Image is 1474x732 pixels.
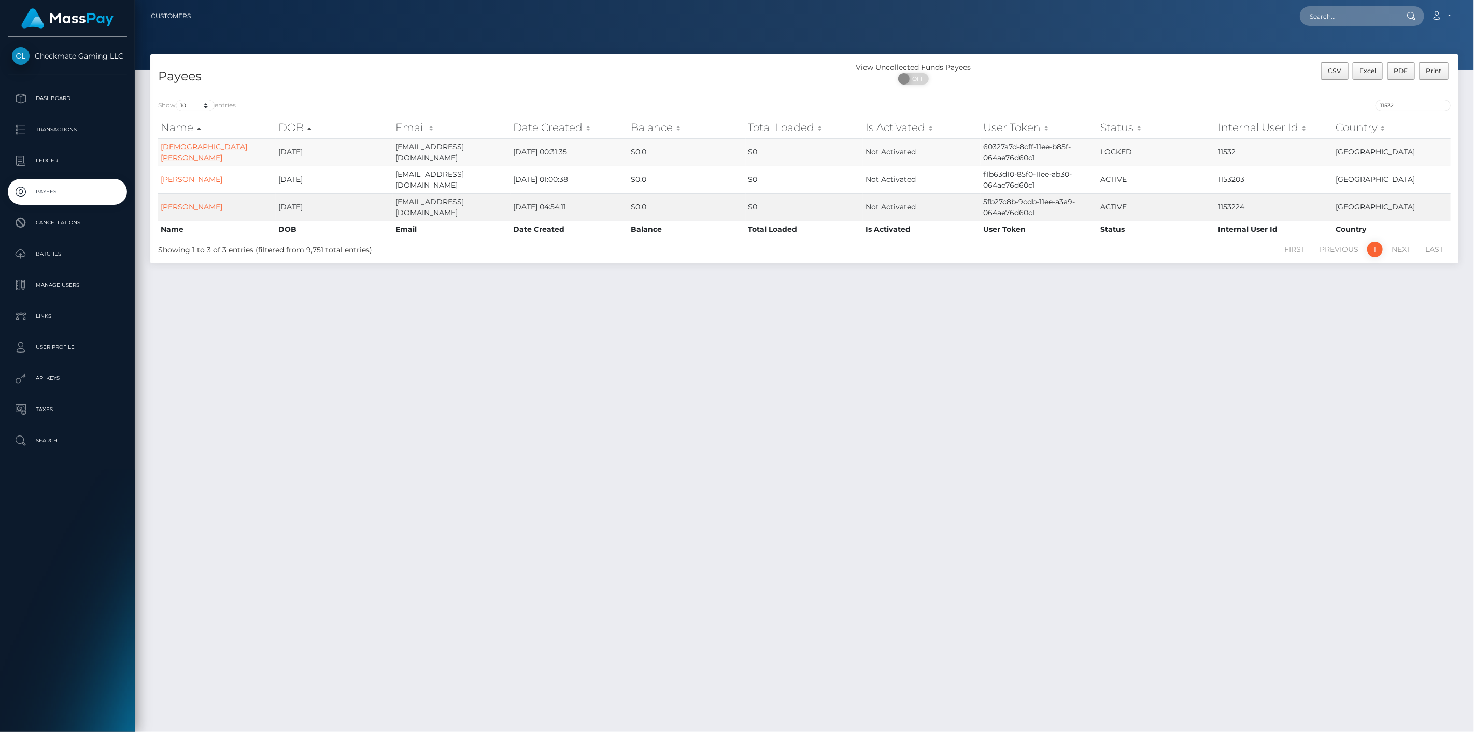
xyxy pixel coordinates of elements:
[8,51,127,61] span: Checkmate Gaming LLC
[1300,6,1397,26] input: Search...
[12,91,123,106] p: Dashboard
[746,221,863,237] th: Total Loaded
[1333,138,1451,166] td: [GEOGRAPHIC_DATA]
[12,215,123,231] p: Cancellations
[12,47,30,65] img: Checkmate Gaming LLC
[628,193,746,221] td: $0.0
[276,221,393,237] th: DOB
[276,193,393,221] td: [DATE]
[981,138,1098,166] td: 60327a7d-8cff-11ee-b85f-064ae76d60c1
[746,166,863,193] td: $0
[8,117,127,143] a: Transactions
[863,221,981,237] th: Is Activated
[158,100,236,111] label: Show entries
[1328,67,1341,75] span: CSV
[12,433,123,448] p: Search
[8,397,127,423] a: Taxes
[981,193,1098,221] td: 5fb27c8b-9cdb-11ee-a3a9-064ae76d60c1
[12,277,123,293] p: Manage Users
[863,117,981,138] th: Is Activated: activate to sort column ascending
[8,241,127,267] a: Batches
[511,117,628,138] th: Date Created: activate to sort column ascending
[12,184,123,200] p: Payees
[8,272,127,298] a: Manage Users
[161,175,222,184] a: [PERSON_NAME]
[1426,67,1442,75] span: Print
[12,402,123,417] p: Taxes
[158,117,276,138] th: Name: activate to sort column ascending
[276,166,393,193] td: [DATE]
[804,62,1023,73] div: View Uncollected Funds Payees
[8,334,127,360] a: User Profile
[1215,117,1333,138] th: Internal User Id: activate to sort column ascending
[1394,67,1408,75] span: PDF
[863,138,981,166] td: Not Activated
[393,117,511,138] th: Email: activate to sort column ascending
[1419,62,1449,80] button: Print
[12,246,123,262] p: Batches
[393,193,511,221] td: [EMAIL_ADDRESS][DOMAIN_NAME]
[12,371,123,386] p: API Keys
[904,73,930,85] span: OFF
[8,365,127,391] a: API Keys
[12,308,123,324] p: Links
[393,138,511,166] td: [EMAIL_ADDRESS][DOMAIN_NAME]
[981,221,1098,237] th: User Token
[8,148,127,174] a: Ledger
[393,166,511,193] td: [EMAIL_ADDRESS][DOMAIN_NAME]
[628,166,746,193] td: $0.0
[161,142,247,162] a: [DEMOGRAPHIC_DATA][PERSON_NAME]
[863,166,981,193] td: Not Activated
[158,241,688,256] div: Showing 1 to 3 of 3 entries (filtered from 9,751 total entries)
[8,303,127,329] a: Links
[12,153,123,168] p: Ledger
[1098,221,1216,237] th: Status
[1215,166,1333,193] td: 1153203
[1359,67,1376,75] span: Excel
[1215,138,1333,166] td: 11532
[1353,62,1383,80] button: Excel
[8,428,127,454] a: Search
[161,202,222,212] a: [PERSON_NAME]
[151,5,191,27] a: Customers
[1215,221,1333,237] th: Internal User Id
[628,221,746,237] th: Balance
[1333,193,1451,221] td: [GEOGRAPHIC_DATA]
[21,8,114,29] img: MassPay Logo
[8,210,127,236] a: Cancellations
[981,166,1098,193] td: f1b63d10-85f0-11ee-ab30-064ae76d60c1
[1367,242,1383,257] a: 1
[12,340,123,355] p: User Profile
[8,86,127,111] a: Dashboard
[1098,166,1216,193] td: ACTIVE
[746,138,863,166] td: $0
[1333,221,1451,237] th: Country
[158,221,276,237] th: Name
[1376,100,1451,111] input: Search transactions
[511,193,628,221] td: [DATE] 04:54:11
[1321,62,1349,80] button: CSV
[12,122,123,137] p: Transactions
[1098,193,1216,221] td: ACTIVE
[1098,117,1216,138] th: Status: activate to sort column ascending
[1387,62,1415,80] button: PDF
[746,117,863,138] th: Total Loaded: activate to sort column ascending
[1333,166,1451,193] td: [GEOGRAPHIC_DATA]
[511,166,628,193] td: [DATE] 01:00:38
[276,117,393,138] th: DOB: activate to sort column descending
[981,117,1098,138] th: User Token: activate to sort column ascending
[176,100,215,111] select: Showentries
[628,138,746,166] td: $0.0
[746,193,863,221] td: $0
[511,221,628,237] th: Date Created
[276,138,393,166] td: [DATE]
[158,67,797,86] h4: Payees
[1098,138,1216,166] td: LOCKED
[1215,193,1333,221] td: 1153224
[393,221,511,237] th: Email
[511,138,628,166] td: [DATE] 00:31:35
[628,117,746,138] th: Balance: activate to sort column ascending
[863,193,981,221] td: Not Activated
[8,179,127,205] a: Payees
[1333,117,1451,138] th: Country: activate to sort column ascending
